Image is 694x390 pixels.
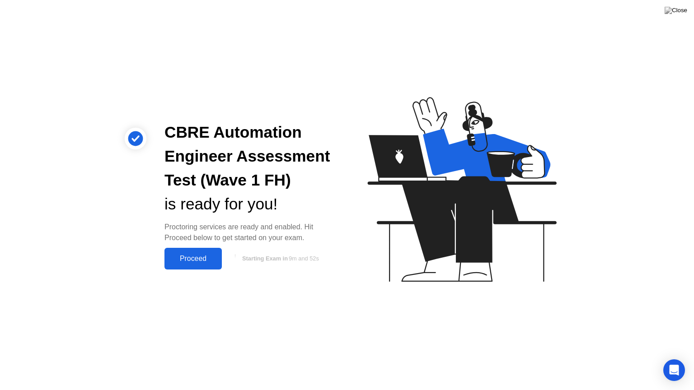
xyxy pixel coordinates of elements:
button: Starting Exam in9m and 52s [226,250,333,267]
div: is ready for you! [164,192,333,216]
div: CBRE Automation Engineer Assessment Test (Wave 1 FH) [164,121,333,192]
img: Close [665,7,687,14]
div: Proceed [167,255,219,263]
div: Open Intercom Messenger [663,359,685,381]
span: 9m and 52s [289,255,319,262]
button: Proceed [164,248,222,269]
div: Proctoring services are ready and enabled. Hit Proceed below to get started on your exam. [164,222,333,243]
